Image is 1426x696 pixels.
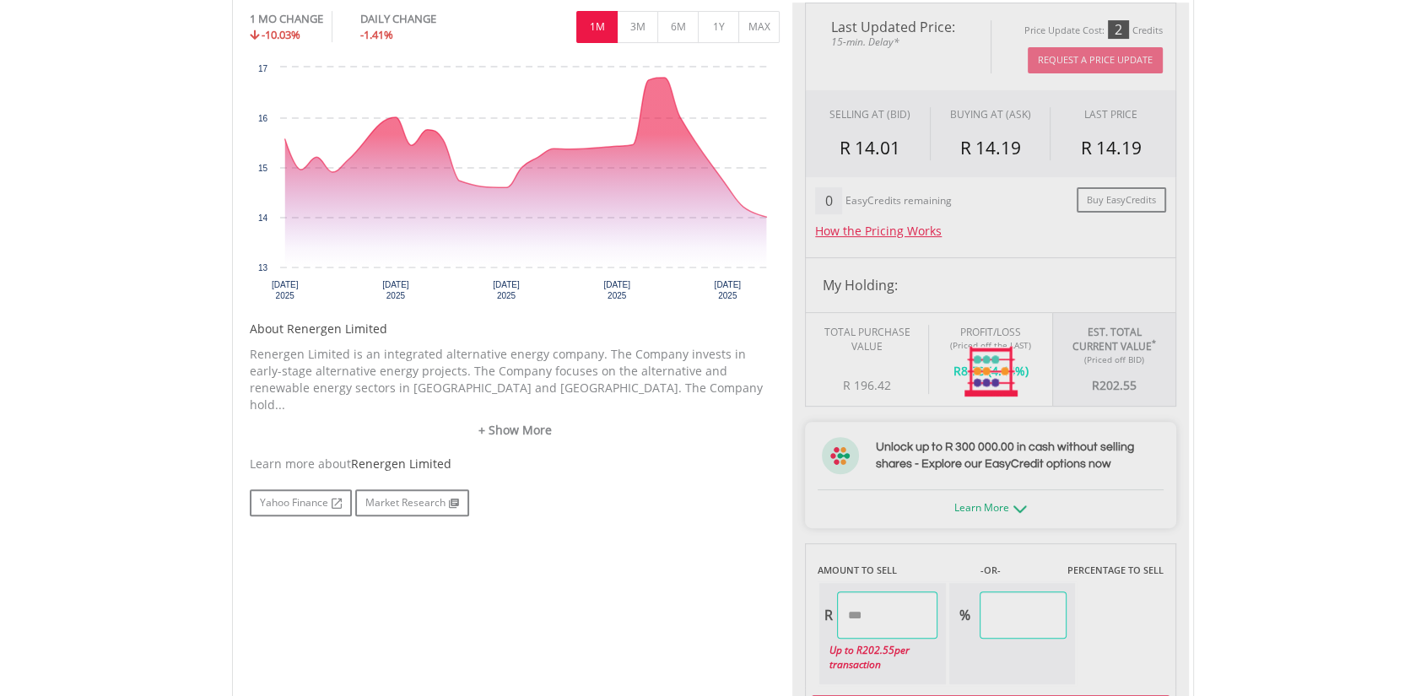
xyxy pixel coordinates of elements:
[715,280,742,300] text: [DATE] 2025
[351,456,451,472] span: Renergen Limited
[360,27,393,42] span: -1.41%
[617,11,658,43] button: 3M
[262,27,300,42] span: -10.03%
[250,346,780,413] p: Renergen Limited is an integrated alternative energy company. The Company invests in early-stage ...
[355,489,469,516] a: Market Research
[382,280,409,300] text: [DATE] 2025
[603,280,630,300] text: [DATE] 2025
[258,263,268,272] text: 13
[258,114,268,123] text: 16
[657,11,699,43] button: 6M
[250,59,780,312] svg: Interactive chart
[272,280,299,300] text: [DATE] 2025
[258,64,268,73] text: 17
[250,11,323,27] div: 1 MO CHANGE
[360,11,493,27] div: DAILY CHANGE
[576,11,618,43] button: 1M
[250,59,780,312] div: Chart. Highcharts interactive chart.
[250,456,780,472] div: Learn more about
[250,489,352,516] a: Yahoo Finance
[258,213,268,223] text: 14
[698,11,739,43] button: 1Y
[738,11,780,43] button: MAX
[258,164,268,173] text: 15
[250,422,780,439] a: + Show More
[493,280,520,300] text: [DATE] 2025
[250,321,780,337] h5: About Renergen Limited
